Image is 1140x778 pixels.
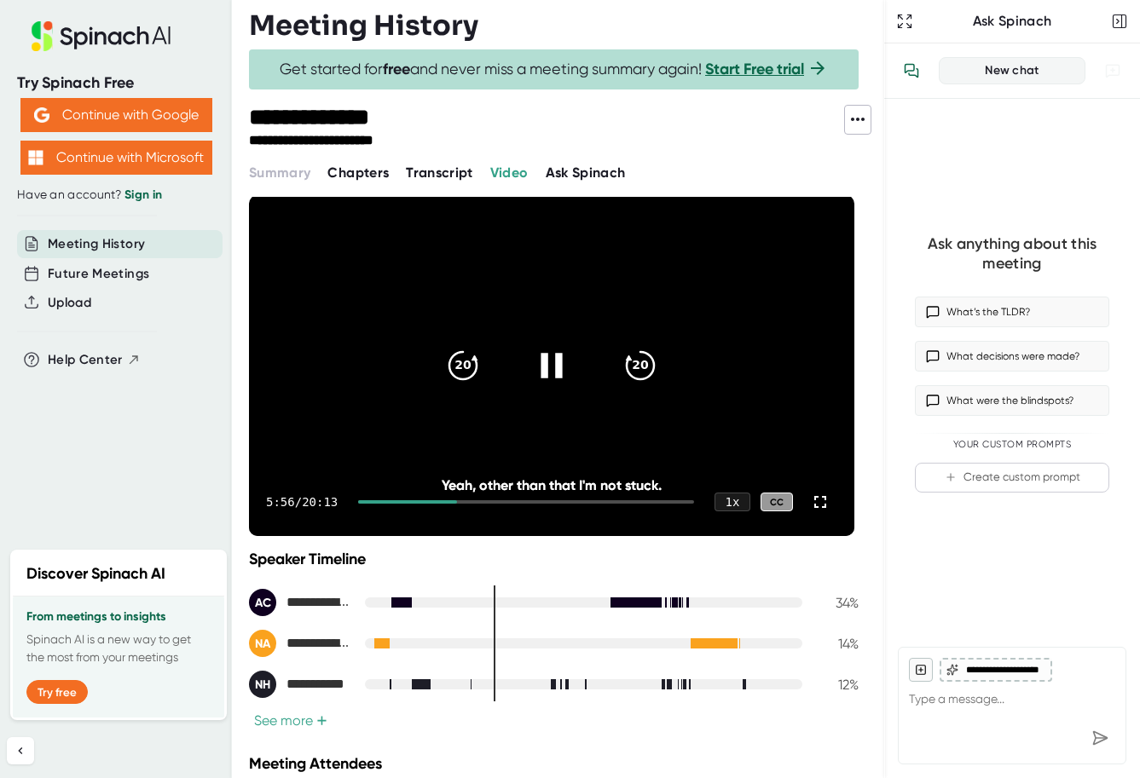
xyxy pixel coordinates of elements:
div: NH [249,671,276,698]
button: Continue with Microsoft [20,141,212,175]
div: AC [249,589,276,616]
button: Try free [26,680,88,704]
button: Future Meetings [48,264,149,284]
span: Video [490,164,529,181]
span: Ask Spinach [546,164,626,181]
h2: Discover Spinach AI [26,562,165,585]
button: Help Center [48,350,141,370]
div: 12 % [816,677,859,693]
div: Noelle Hunt [249,671,351,698]
div: New chat [950,63,1074,78]
img: Aehbyd4JwY73AAAAAElFTkSuQmCC [34,107,49,123]
h3: From meetings to insights [26,610,211,624]
div: Your Custom Prompts [915,439,1109,451]
div: 14 % [816,636,859,652]
button: Chapters [327,163,389,183]
div: CC [761,493,793,512]
button: Transcript [406,163,473,183]
div: 5:56 / 20:13 [266,495,338,509]
div: 34 % [816,595,859,611]
div: Anthony Carlos [249,589,351,616]
span: Transcript [406,164,473,181]
span: Chapters [327,164,389,181]
div: Ask Spinach [917,13,1108,30]
button: Ask Spinach [546,163,626,183]
button: Collapse sidebar [7,737,34,764]
div: NA [249,630,276,657]
button: Close conversation sidebar [1108,9,1131,33]
button: What’s the TLDR? [915,297,1109,327]
span: Get started for and never miss a meeting summary again! [280,60,828,79]
div: Speaker Timeline [249,550,859,568]
span: Help Center [48,350,123,370]
h3: Meeting History [249,9,478,42]
button: Meeting History [48,234,145,254]
button: What decisions were made? [915,341,1109,372]
b: free [383,60,410,78]
div: Meeting Attendees [249,754,863,773]
span: Summary [249,164,310,181]
button: Create custom prompt [915,463,1109,493]
button: What were the blindspots? [915,385,1109,416]
button: View conversation history [894,54,929,88]
button: Expand to Ask Spinach page [893,9,917,33]
div: Yeah, other than that I'm not stuck. [310,477,794,493]
div: Ask anything about this meeting [915,234,1109,273]
div: Send message [1085,723,1115,753]
p: Spinach AI is a new way to get the most from your meetings [26,631,211,666]
button: Video [490,163,529,183]
div: Try Spinach Free [17,73,215,93]
button: Summary [249,163,310,183]
span: + [316,714,327,728]
a: Sign in [124,187,162,202]
button: Upload [48,293,91,313]
div: Have an account? [17,187,215,203]
button: Continue with Google [20,98,212,132]
div: 1 x [715,493,750,511]
a: Start Free trial [705,60,804,78]
button: See more+ [249,712,333,729]
div: Nick Anderson [249,630,351,657]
